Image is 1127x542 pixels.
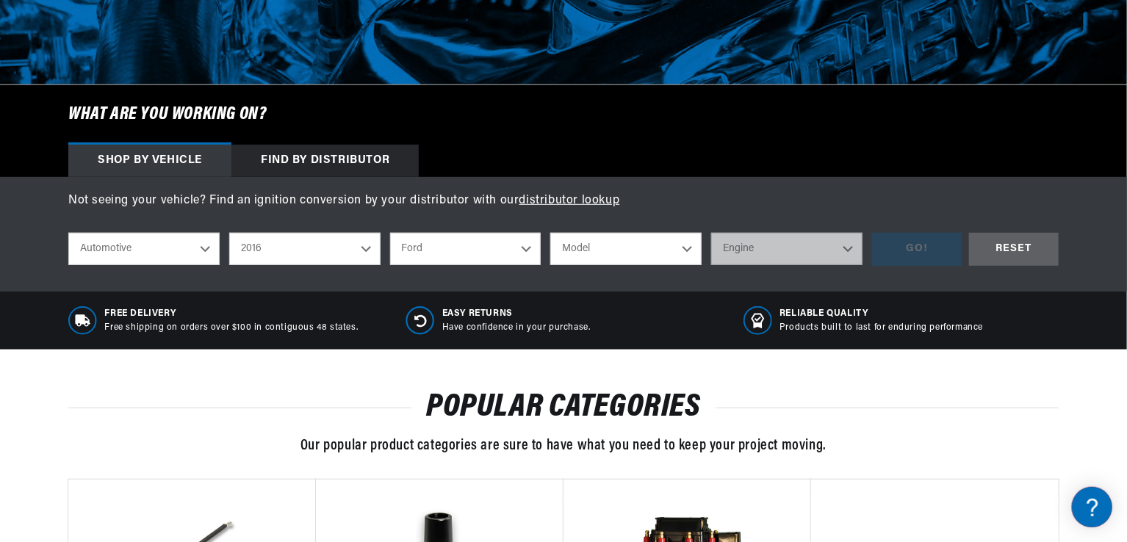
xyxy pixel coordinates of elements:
p: Free shipping on orders over $100 in contiguous 48 states. [105,322,359,334]
div: Orders [15,283,279,297]
div: Payment, Pricing, and Promotions [15,344,279,358]
div: Shop by vehicle [68,145,231,177]
select: Ride Type [68,233,220,265]
select: Model [550,233,702,265]
p: Not seeing your vehicle? Find an ignition conversion by your distributor with our [68,192,1059,211]
p: Products built to last for enduring performance [779,322,983,334]
a: Payment, Pricing, and Promotions FAQ [15,367,279,390]
div: Find by Distributor [231,145,419,177]
a: FAQ [15,125,279,148]
a: Orders FAQ [15,306,279,329]
a: Shipping FAQs [15,246,279,269]
h2: POPULAR CATEGORIES [68,394,1059,422]
span: Easy Returns [442,308,591,320]
div: Ignition Products [15,102,279,116]
div: JBA Performance Exhaust [15,162,279,176]
h6: What are you working on? [32,85,1095,144]
span: RELIABLE QUALITY [779,308,983,320]
a: FAQs [15,186,279,209]
select: Year [229,233,381,265]
a: POWERED BY ENCHANT [202,423,283,437]
button: Contact Us [15,393,279,419]
div: Shipping [15,223,279,237]
span: Our popular product categories are sure to have what you need to keep your project moving. [300,438,827,453]
span: Free Delivery [105,308,359,320]
select: Make [390,233,541,265]
p: Have confidence in your purchase. [442,322,591,334]
select: Engine [711,233,863,265]
a: distributor lookup [519,195,620,206]
div: RESET [969,233,1059,266]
